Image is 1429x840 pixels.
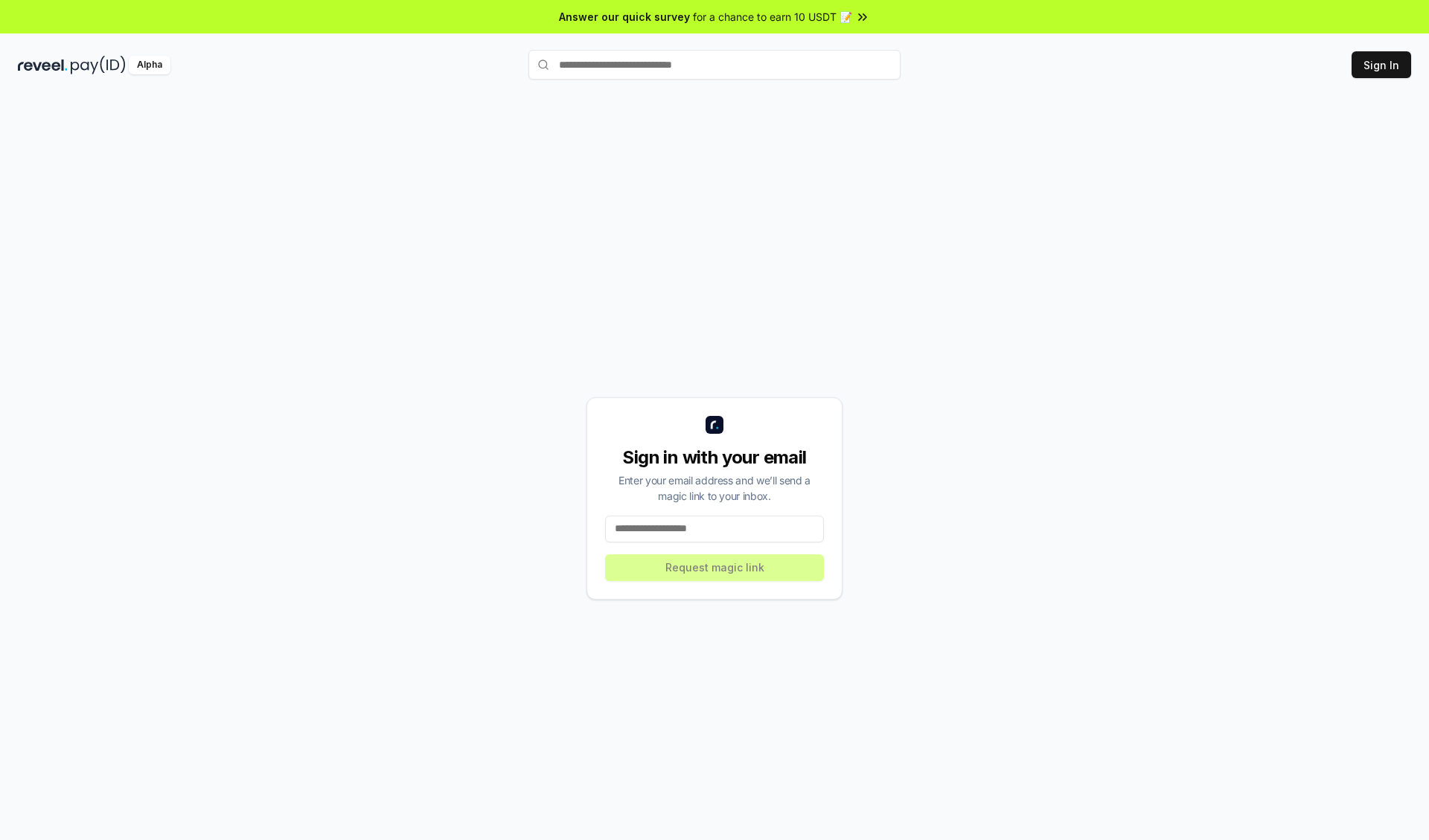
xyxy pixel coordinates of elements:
img: logo_small [706,416,723,434]
div: Sign in with your email [605,446,824,469]
div: Alpha [129,56,170,74]
span: for a chance to earn 10 USDT 📝 [693,9,852,25]
span: Answer our quick survey [559,9,690,25]
img: reveel_dark [18,56,68,74]
div: Enter your email address and we’ll send a magic link to your inbox. [605,472,824,504]
img: pay_id [71,56,126,74]
button: Sign In [1352,51,1411,78]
